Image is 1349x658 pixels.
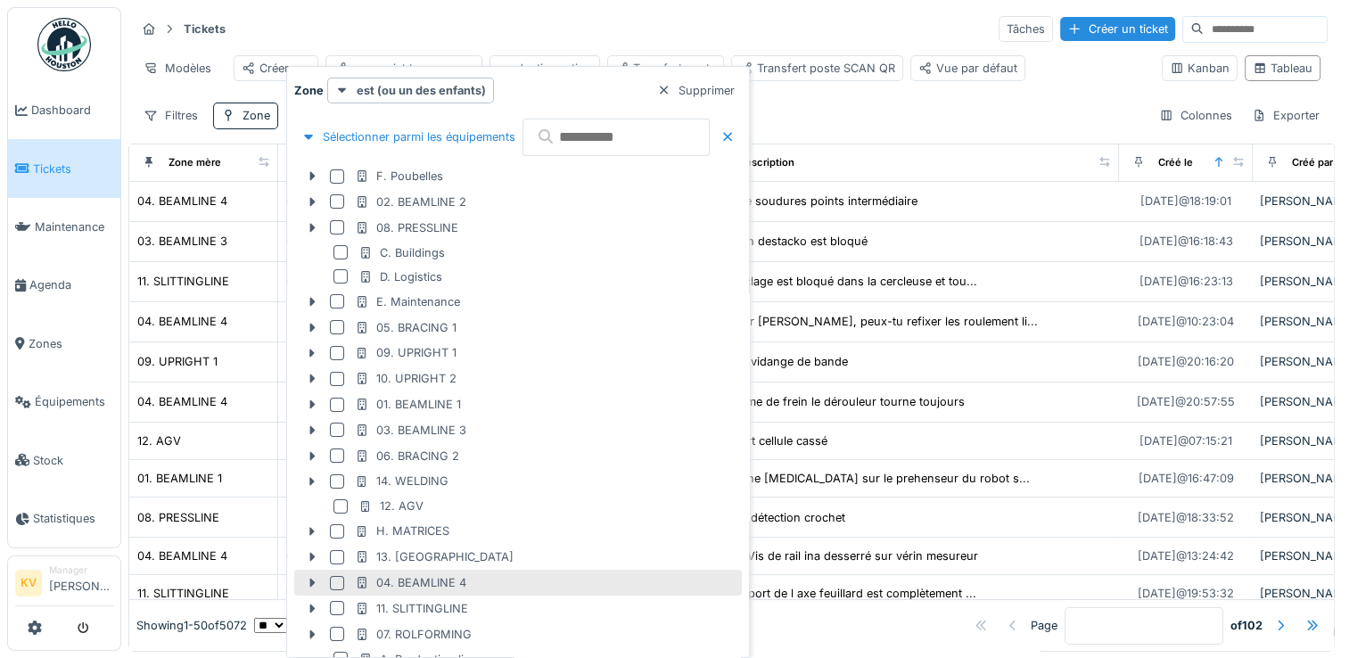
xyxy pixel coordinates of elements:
[355,522,449,539] div: H. MATRICES
[358,244,445,261] div: C. Buildings
[999,16,1053,42] div: Tâches
[358,268,442,285] div: D. Logistics
[294,125,522,149] div: Sélectionner parmi les équipements
[355,293,460,310] div: E. Maintenance
[33,510,113,527] span: Statistiques
[1137,393,1235,410] div: [DATE] @ 20:57:55
[712,585,976,602] div: Le support de l axe feuillard est complètement ...
[615,60,716,77] div: Transfert poste
[1292,155,1333,170] div: Créé par
[712,193,917,210] div: Plus de soudures points intermédiaire
[31,102,113,119] span: Dashboard
[49,563,113,602] li: [PERSON_NAME]
[712,547,978,564] div: pOH : Vis de rail ina desserré sur vérin mesureur
[1139,470,1234,487] div: [DATE] @ 16:47:09
[712,393,965,410] div: Problème de frein le dérouleur tourne toujours
[35,218,113,235] span: Maintenance
[29,276,113,293] span: Agenda
[355,396,461,413] div: 01. BEAMLINE 1
[169,155,221,170] div: Zone mère
[355,448,459,465] div: 06. BRACING 2
[35,393,113,410] span: Équipements
[1138,313,1234,330] div: [DATE] @ 10:23:04
[254,617,374,634] div: items per page
[1170,60,1230,77] div: Kanban
[355,574,466,591] div: 04. BEAMLINE 4
[1253,60,1312,77] div: Tableau
[137,470,222,487] div: 01. BEAMLINE 1
[355,193,466,210] div: 02. BEAMLINE 2
[136,55,219,81] div: Modèles
[137,547,227,564] div: 04. BEAMLINE 4
[137,432,181,449] div: 12. AGV
[137,509,219,526] div: 08. PRESSLINE
[355,600,468,617] div: 11. SLITTINGLINE
[738,155,794,170] div: Description
[137,353,218,370] div: 09. UPRIGHT 1
[355,422,466,439] div: 03. BEAMLINE 3
[1060,17,1175,41] div: Créer un ticket
[355,473,448,489] div: 14. WELDING
[243,107,270,124] div: Zone
[136,103,206,128] div: Filtres
[1138,509,1234,526] div: [DATE] @ 18:33:52
[355,319,457,336] div: 05. BRACING 1
[177,21,233,37] strong: Tickets
[355,219,458,236] div: 08. PRESSLINE
[739,60,895,77] div: Transfert poste SCAN QR
[333,60,474,77] div: open, niet toegewezen
[137,313,227,330] div: 04. BEAMLINE 4
[918,60,1017,77] div: Vue par défaut
[355,548,514,565] div: 13. [GEOGRAPHIC_DATA]
[1031,617,1057,634] div: Page
[1139,273,1233,290] div: [DATE] @ 16:23:13
[136,617,247,634] div: Showing 1 - 50 of 5072
[1139,432,1232,449] div: [DATE] @ 07:15:21
[137,585,229,602] div: 11. SLITTINGLINE
[498,60,592,77] div: productiemeeting
[712,470,1030,487] div: Il y a une [MEDICAL_DATA] sur le prehenseur du robot s...
[357,82,486,99] strong: est (ou un des enfants)
[1138,547,1234,564] div: [DATE] @ 13:24:42
[49,563,113,577] div: Manager
[37,18,91,71] img: Badge_color-CXgf-gQk.svg
[137,233,227,250] div: 03. BEAMLINE 3
[712,313,1038,330] div: Bonjour [PERSON_NAME], peux-tu refixer les roulement li...
[242,60,310,77] div: Créer par
[355,168,443,185] div: F. Poubelles
[33,160,113,177] span: Tickets
[355,344,457,361] div: 09. UPRIGHT 1
[1151,103,1240,128] div: Colonnes
[1138,585,1234,602] div: [DATE] @ 19:53:32
[358,498,424,514] div: 12. AGV
[1138,353,1234,370] div: [DATE] @ 20:16:20
[29,335,113,352] span: Zones
[15,570,42,596] li: KV
[1230,617,1263,634] strong: of 102
[137,273,229,290] div: 11. SLITTINGLINE
[1140,193,1231,210] div: [DATE] @ 18:19:01
[355,626,472,643] div: 07. ROLFORMING
[137,193,227,210] div: 04. BEAMLINE 4
[712,432,827,449] div: Support cellule cassé
[650,78,742,103] div: Supprimer
[712,273,977,290] div: Le cerclage est bloqué dans la cercleuse et tou...
[294,82,324,99] strong: Zone
[712,353,848,370] div: Défaut vidange de bande
[712,509,845,526] div: Défaut détection crochet
[1158,155,1193,170] div: Créé le
[712,233,868,250] div: Le vérin destacko est bloqué
[355,370,457,387] div: 10. UPRIGHT 2
[1139,233,1233,250] div: [DATE] @ 16:18:43
[137,393,227,410] div: 04. BEAMLINE 4
[1244,103,1328,128] div: Exporter
[33,452,113,469] span: Stock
